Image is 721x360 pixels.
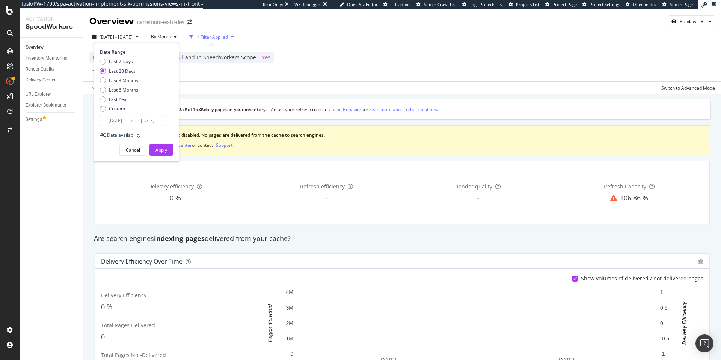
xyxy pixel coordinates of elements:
span: Total Pages Not-Delivered [101,351,166,358]
div: bug [698,259,703,264]
a: Render Quality [26,65,78,73]
span: All [177,52,183,63]
button: Preview URL [668,15,715,27]
div: Adjust your refresh rules in or . [271,106,438,113]
span: 0 [101,332,105,341]
div: Open Intercom Messenger [695,334,713,352]
text: 2M [286,320,293,326]
text: Pages delivered [267,304,273,342]
span: Project Settings [590,2,620,7]
text: -0.5 [660,336,669,342]
span: 0 % [170,193,181,202]
a: Project Settings [582,2,620,8]
span: = [258,54,261,61]
span: FTL admin [391,2,411,7]
span: - [326,193,328,202]
div: Explorer Bookmarks [26,101,66,109]
button: By Month [148,31,180,43]
a: Admin Crawl List [416,2,457,8]
text: 1M [286,336,293,342]
text: 1 [660,289,663,295]
div: Last 6 Months [100,87,138,93]
button: [DATE] - [DATE] [89,31,142,43]
div: Last 6 Months [109,87,138,93]
span: Admin Page [670,2,693,7]
span: Refresh efficiency [300,183,345,190]
input: End Date [133,115,163,126]
div: Render Quality [26,65,55,73]
div: 1 Filter Applied [197,34,228,40]
a: Projects List [509,2,540,8]
text: 3M [286,305,293,311]
span: Open in dev [633,2,657,7]
button: 1 Filter Applied [186,31,237,43]
span: 106.86 % [620,193,648,202]
text: 0 [660,320,663,326]
text: 0.5 [660,305,668,311]
span: and [185,54,195,61]
div: URL Explorer [26,90,51,98]
span: In SpeedWorkers Scope [197,54,256,61]
span: Render quality [455,183,492,190]
span: Logs Projects List [469,2,503,7]
span: Delivery efficiency [148,183,194,190]
button: Switch to Advanced Mode [658,82,715,94]
text: -1 [660,351,665,357]
span: Admin Crawl List [424,2,457,7]
div: SpeedWorkers [26,23,77,31]
a: Open in dev [626,2,657,8]
a: Inventory Monitoring [26,54,78,62]
span: Delivery Efficiency [101,292,146,299]
div: Last Year [100,96,138,102]
span: [DATE] - [DATE] [100,34,133,40]
span: 0 % [101,302,112,311]
button: Apply [89,82,111,94]
a: Settings [26,116,78,124]
div: arrow-right-arrow-left [187,20,192,25]
div: Last 7 Days [109,58,133,65]
span: Open Viz Editor [347,2,378,7]
div: Custom [100,105,138,112]
div: Last 3 Months [109,77,138,84]
strong: indexing pages [154,234,205,243]
div: Overview [89,15,134,28]
div: Overview [26,44,44,51]
a: Cache Behaviors [329,105,364,113]
div: Last 28 Days [109,68,136,74]
span: Total Pages Delivered [101,322,155,329]
text: 0 [290,351,293,357]
div: Show volumes of delivered / not delivered pages [581,275,703,282]
div: warning banner [94,125,710,155]
span: Yes [262,52,271,63]
div: Apply [155,147,167,153]
div: SpeedWorkers cannot refresh 29.7K of 193K daily pages in your inventory. [111,106,267,113]
div: Activation [26,15,77,23]
span: Refresh Capacity [604,183,646,190]
a: Logs Projects List [462,2,503,8]
div: Delivery Efficiency over time [101,258,183,265]
a: Open Viz Editor [339,2,378,8]
span: Project Page [552,2,577,7]
div: Viz Debugger: [294,2,321,8]
div: Last Year [109,96,128,102]
div: Last 3 Months [100,77,138,84]
div: Are search engines delivered from your cache? [90,234,714,244]
text: 4M [286,289,293,295]
a: FTL admin [383,2,411,8]
div: Enable delivery service from or contact . [103,142,701,149]
span: - [477,193,479,202]
div: carrefours-es-ftl-dev [137,18,184,26]
div: Support [216,142,232,148]
span: Device [92,54,109,61]
text: Delivery Efficiency [681,301,687,345]
div: Last 28 Days [100,68,138,74]
div: Data availability [107,132,140,138]
div: ReadOnly: [263,2,283,8]
span: By Month [148,33,171,40]
div: Cancel [126,147,140,153]
a: URL Explorer [26,90,78,98]
span: Projects List [516,2,540,7]
div: Delivery Center [26,76,56,84]
div: Switch to Advanced Mode [661,85,715,91]
a: read more about other solutions [370,105,437,113]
